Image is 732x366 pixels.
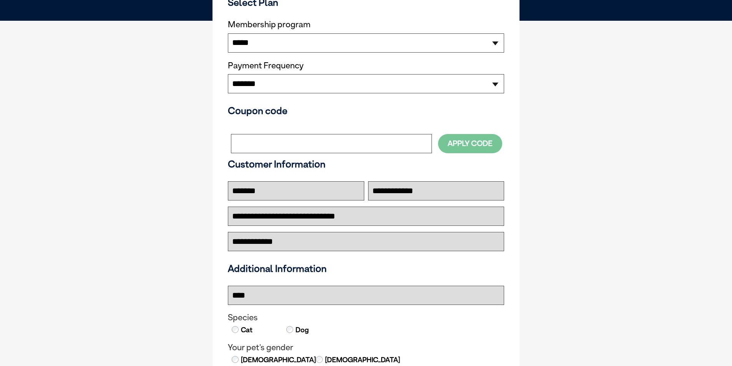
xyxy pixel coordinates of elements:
[228,20,504,30] label: Membership program
[438,134,502,153] button: Apply Code
[228,343,504,353] legend: Your pet's gender
[228,61,304,71] label: Payment Frequency
[228,105,504,116] h3: Coupon code
[225,263,507,274] h3: Additional Information
[228,158,504,170] h3: Customer Information
[228,313,504,323] legend: Species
